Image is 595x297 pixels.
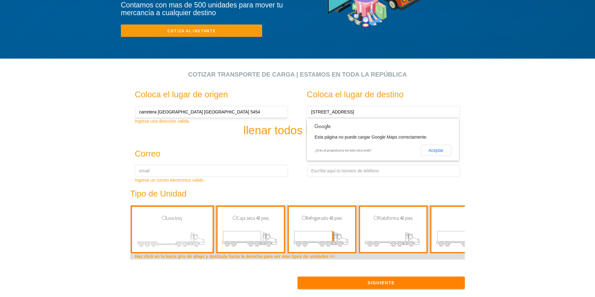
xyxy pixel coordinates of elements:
[135,254,335,259] b: Haz click en la barra gris de abajo y deslízala hacia la derecha para ver más tipos de unidades >>
[135,106,288,118] input: Escríbe la dirección de salida, ejem. Dirección Número, Colonia, Ciudad, Estado, Código Postal.
[121,24,262,37] a: Cotiza al instante
[135,177,288,183] div: Ingrese un correo electronico valido.
[221,215,281,222] p: Caja seca 48 pies
[315,148,372,153] a: ¿Eres el propietario de este sitio web?
[315,135,427,140] span: Esta página no puede cargar Google Maps correctamente.
[130,71,465,78] h2: Cotizar transporte de carga | Estamos en toda la República
[467,202,591,270] iframe: Drift Widget Chat Window
[307,90,447,100] h3: Coloca el lugar de destino
[363,215,423,222] p: Plataforma 48 pies
[137,228,208,252] img: transporte de carga low boy
[135,118,288,124] div: Ingrese una direccion valida.
[307,165,460,177] input: Escríbe aquí tú número de teléfono
[5,59,590,65] div: click para cotizar
[130,189,436,199] h3: Tipo de Unidad
[564,266,588,290] iframe: Drift Widget Chat Controller
[135,149,275,159] h3: Correo
[297,277,465,289] button: Siguiente
[434,215,535,222] p: Full
[135,90,275,100] h3: Coloca el lugar de origen
[436,228,534,252] img: transporte de carga caja seca full
[121,1,297,17] h4: Contamos con mas de 500 unidades para mover tu mercancía a cualquier destino
[293,228,350,252] img: transporte de carga refrigerado 48 pies
[421,145,451,156] button: Aceptar
[222,228,279,252] img: transporte de carga caja seca 48 pies
[307,106,460,118] input: Escríbe la dirección de entrega, ejem. Dirección Número, Colonia, Ciudad, Estado, Código Postal.
[135,165,288,177] input: email
[365,228,422,252] img: transporte de carga plataforma 48 pies
[292,215,352,222] p: Refrigerado 48 pies
[135,215,209,222] p: Low boy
